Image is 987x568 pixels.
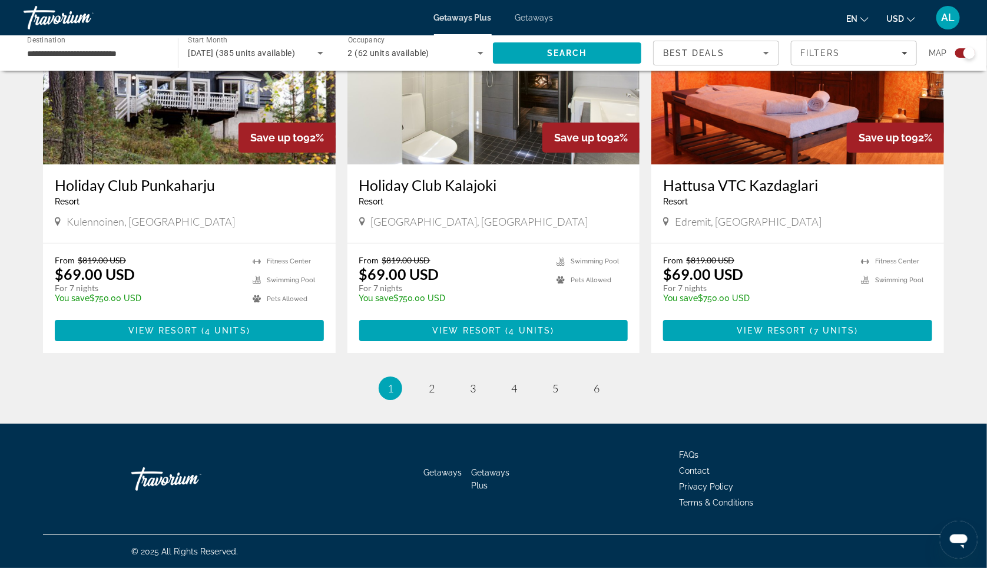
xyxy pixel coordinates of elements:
[128,326,198,335] span: View Resort
[594,382,600,395] span: 6
[359,255,379,265] span: From
[493,42,641,64] button: Search
[807,326,859,335] span: ( )
[55,197,80,206] span: Resort
[875,257,919,265] span: Fitness Center
[571,276,611,284] span: Pets Allowed
[846,10,869,27] button: Change language
[267,295,307,303] span: Pets Allowed
[78,255,126,265] span: $819.00 USD
[55,176,324,194] a: Holiday Club Punkaharju
[55,320,324,341] button: View Resort(4 units)
[663,265,743,283] p: $69.00 USD
[929,45,946,61] span: Map
[547,48,587,58] span: Search
[198,326,250,335] span: ( )
[188,37,227,45] span: Start Month
[359,293,545,303] p: $750.00 USD
[359,176,628,194] a: Holiday Club Kalajoki
[686,255,734,265] span: $819.00 USD
[942,12,955,24] span: AL
[239,123,336,153] div: 92%
[933,5,963,30] button: User Menu
[67,215,235,228] span: Kulennoinen, [GEOGRAPHIC_DATA]
[27,36,65,44] span: Destination
[886,10,915,27] button: Change currency
[55,293,241,303] p: $750.00 USD
[542,123,640,153] div: 92%
[188,48,295,58] span: [DATE] (385 units available)
[814,326,855,335] span: 7 units
[663,255,683,265] span: From
[359,265,439,283] p: $69.00 USD
[663,197,688,206] span: Resort
[43,377,944,400] nav: Pagination
[571,257,619,265] span: Swimming Pool
[791,41,917,65] button: Filters
[434,13,492,22] a: Getaways Plus
[940,521,978,559] iframe: Button to launch messaging window
[371,215,588,228] span: [GEOGRAPHIC_DATA], [GEOGRAPHIC_DATA]
[55,283,241,293] p: For 7 nights
[511,382,517,395] span: 4
[348,37,385,45] span: Occupancy
[267,257,311,265] span: Fitness Center
[552,382,558,395] span: 5
[679,498,753,507] a: Terms & Conditions
[800,48,840,58] span: Filters
[359,320,628,341] button: View Resort(4 units)
[679,482,733,491] a: Privacy Policy
[432,326,502,335] span: View Resort
[267,276,315,284] span: Swimming Pool
[55,255,75,265] span: From
[250,131,303,144] span: Save up to
[875,276,923,284] span: Swimming Pool
[679,450,698,460] a: FAQs
[27,47,163,61] input: Select destination
[131,547,238,556] span: © 2025 All Rights Reserved.
[502,326,555,335] span: ( )
[679,466,710,475] a: Contact
[737,326,807,335] span: View Resort
[55,293,90,303] span: You save
[387,382,393,395] span: 1
[382,255,430,265] span: $819.00 USD
[429,382,435,395] span: 2
[663,293,849,303] p: $750.00 USD
[859,131,912,144] span: Save up to
[515,13,554,22] a: Getaways
[470,382,476,395] span: 3
[846,14,857,24] span: en
[55,265,135,283] p: $69.00 USD
[663,48,724,58] span: Best Deals
[663,176,932,194] a: Hattusa VTC Kazdaglari
[663,46,769,60] mat-select: Sort by
[663,320,932,341] button: View Resort(7 units)
[359,197,384,206] span: Resort
[359,283,545,293] p: For 7 nights
[509,326,551,335] span: 4 units
[675,215,822,228] span: Edremit, [GEOGRAPHIC_DATA]
[205,326,247,335] span: 4 units
[663,283,849,293] p: For 7 nights
[424,468,462,477] a: Getaways
[359,293,394,303] span: You save
[886,14,904,24] span: USD
[131,461,249,497] a: Go Home
[554,131,607,144] span: Save up to
[24,2,141,33] a: Travorium
[348,48,430,58] span: 2 (62 units available)
[472,468,510,490] span: Getaways Plus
